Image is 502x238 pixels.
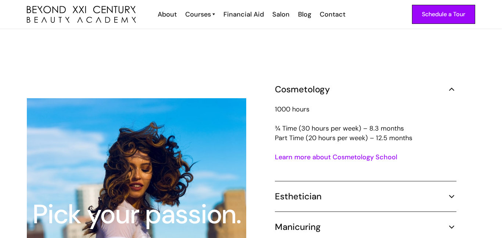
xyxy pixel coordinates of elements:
div: Contact [320,10,345,19]
h5: Cosmetology [275,84,330,95]
a: Financial Aid [219,10,268,19]
h5: Esthetician [275,191,322,202]
a: Schedule a Tour [412,5,475,24]
div: About [158,10,177,19]
a: Salon [268,10,293,19]
div: Pick your passion. [28,201,245,228]
div: Schedule a Tour [422,10,465,19]
div: Financial Aid [223,10,264,19]
a: home [27,6,136,23]
a: Blog [293,10,315,19]
a: Courses [185,10,215,19]
div: Salon [272,10,290,19]
a: Learn more about Cosmetology School [275,153,397,161]
a: About [153,10,180,19]
div: Blog [298,10,311,19]
p: 1000 hours ¾ Time (30 hours per week) – 8.3 months Part Time (20 hours per week) – 12.5 months [275,104,456,143]
a: Contact [315,10,349,19]
div: Courses [185,10,211,19]
h5: Manicuring [275,221,321,232]
img: beyond 21st century beauty academy logo [27,6,136,23]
